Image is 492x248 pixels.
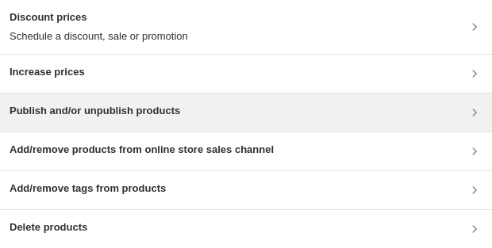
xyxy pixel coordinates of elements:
[10,103,180,119] h3: Publish and/or unpublish products
[10,219,87,235] h3: Delete products
[10,64,85,80] h3: Increase prices
[10,29,188,44] p: Schedule a discount, sale or promotion
[10,142,274,158] h3: Add/remove products from online store sales channel
[10,181,166,196] h3: Add/remove tags from products
[10,10,188,25] h3: Discount prices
